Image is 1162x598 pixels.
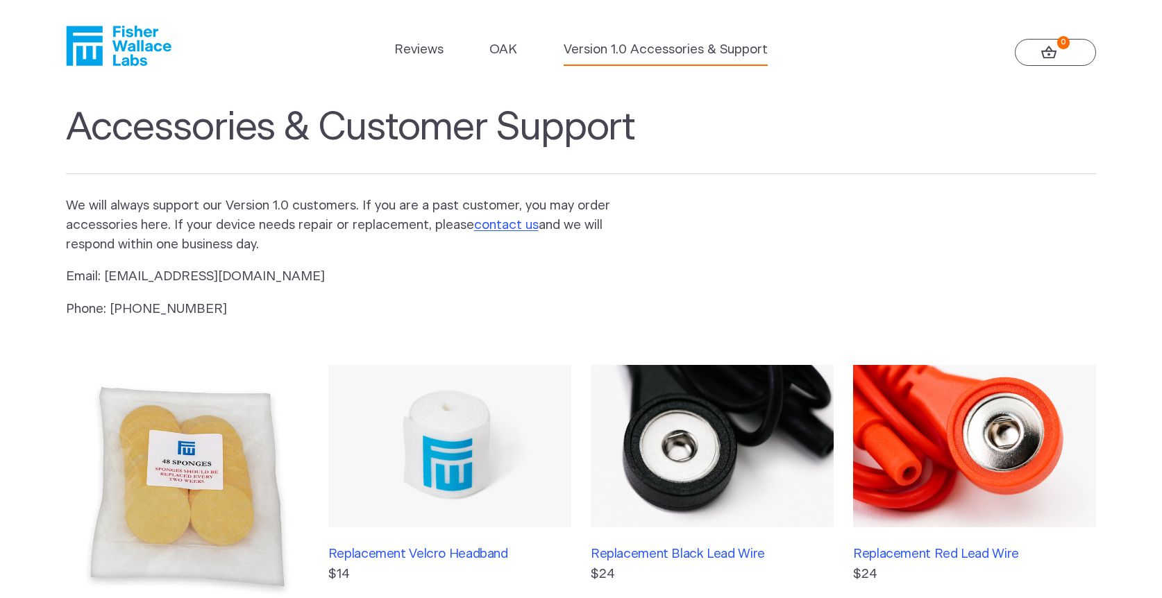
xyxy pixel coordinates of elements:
[66,267,632,287] p: Email: [EMAIL_ADDRESS][DOMAIN_NAME]
[853,565,1096,584] p: $24
[66,26,171,66] a: Fisher Wallace
[853,365,1096,527] img: Replacement Red Lead Wire
[328,547,562,562] h3: Replacement Velcro Headband
[394,40,444,60] a: Reviews
[328,565,571,584] p: $14
[474,219,539,232] a: contact us
[66,196,632,255] p: We will always support our Version 1.0 customers. If you are a past customer, you may order acces...
[591,365,834,527] img: Replacement Black Lead Wire
[1057,36,1070,49] strong: 0
[328,365,571,527] img: Replacement Velcro Headband
[591,565,834,584] p: $24
[591,547,824,562] h3: Replacement Black Lead Wire
[853,547,1086,562] h3: Replacement Red Lead Wire
[489,40,517,60] a: OAK
[66,105,1097,174] h1: Accessories & Customer Support
[564,40,768,60] a: Version 1.0 Accessories & Support
[66,300,632,319] p: Phone: [PHONE_NUMBER]
[1015,39,1097,67] a: 0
